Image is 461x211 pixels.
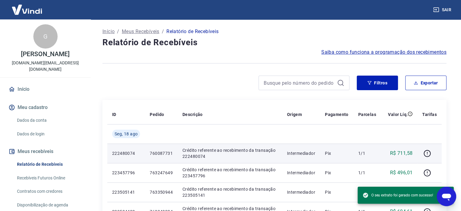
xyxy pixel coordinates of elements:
a: Relatório de Recebíveis [15,158,83,171]
p: Relatório de Recebíveis [166,28,219,35]
iframe: Botão para abrir a janela de mensagens [437,187,456,206]
p: R$ 496,01 [390,169,413,176]
button: Meus recebíveis [7,145,83,158]
a: Recebíveis Futuros Online [15,172,83,184]
p: Valor Líq. [388,111,408,117]
h4: Relatório de Recebíveis [102,36,446,49]
span: O seu extrato foi gerado com sucesso! [362,192,433,198]
p: 1/1 [358,170,376,176]
img: Vindi [7,0,47,19]
p: Pix [325,150,349,156]
span: Seg, 18 ago [115,131,138,137]
button: Sair [432,4,454,15]
p: 760087731 [150,150,173,156]
a: Dados da conta [15,114,83,127]
p: 223505141 [112,189,140,195]
p: Pagamento [325,111,349,117]
input: Busque pelo número do pedido [264,78,335,87]
p: [DOMAIN_NAME][EMAIL_ADDRESS][DOMAIN_NAME] [5,60,86,73]
p: Crédito referente ao recebimento da transação 223457796 [182,167,277,179]
a: Início [7,83,83,96]
p: 763247649 [150,170,173,176]
p: Crédito referente ao recebimento da transação 222480074 [182,147,277,159]
p: Tarifas [422,111,437,117]
p: Descrição [182,111,203,117]
a: Início [102,28,115,35]
p: Parcelas [358,111,376,117]
p: 222480074 [112,150,140,156]
p: 1/1 [358,150,376,156]
button: Exportar [405,76,446,90]
p: Intermediador [287,170,315,176]
a: Contratos com credores [15,185,83,198]
p: Origem [287,111,302,117]
p: 223457796 [112,170,140,176]
button: Meu cadastro [7,101,83,114]
a: Dados de login [15,128,83,140]
p: Intermediador [287,150,315,156]
a: Meus Recebíveis [122,28,159,35]
p: ID [112,111,116,117]
p: Pix [325,189,349,195]
p: Pix [325,170,349,176]
p: 763350944 [150,189,173,195]
p: R$ 711,58 [390,150,413,157]
button: Filtros [357,76,398,90]
p: Intermediador [287,189,315,195]
div: G [33,24,58,49]
p: / [162,28,164,35]
p: / [117,28,119,35]
p: [PERSON_NAME] [21,51,69,57]
a: Saiba como funciona a programação dos recebimentos [321,49,446,56]
p: Crédito referente ao recebimento da transação 223505141 [182,186,277,198]
p: Pedido [150,111,164,117]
